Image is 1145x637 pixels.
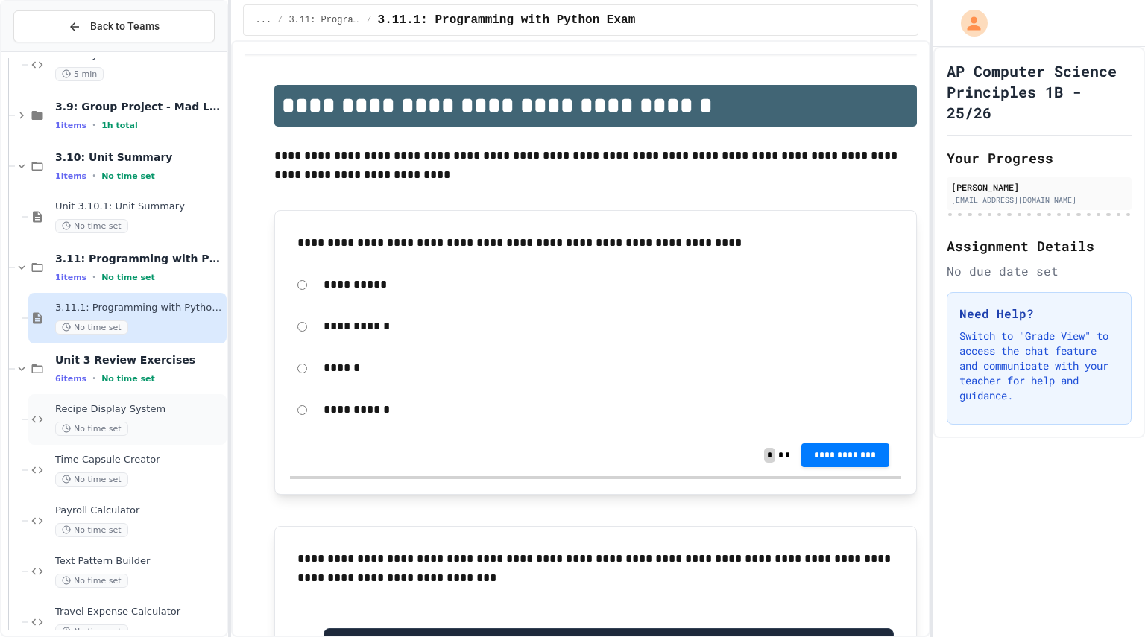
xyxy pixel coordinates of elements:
h2: Your Progress [947,148,1132,168]
span: 3.11: Programming with Python Exam [55,252,224,265]
div: [EMAIL_ADDRESS][DOMAIN_NAME] [951,194,1127,206]
button: Back to Teams [13,10,215,42]
span: Travel Expense Calculator [55,606,224,618]
span: Unit 3 Review Exercises [55,353,224,367]
h3: Need Help? [959,305,1119,323]
p: Switch to "Grade View" to access the chat feature and communicate with your teacher for help and ... [959,329,1119,403]
span: No time set [55,523,128,537]
span: Back to Teams [90,19,160,34]
div: [PERSON_NAME] [951,180,1127,194]
span: / [366,14,371,26]
span: Text Pattern Builder [55,555,224,568]
span: • [92,271,95,283]
span: No time set [55,422,128,436]
span: 1 items [55,273,86,282]
span: No time set [101,374,155,384]
span: Time Capsule Creator [55,454,224,466]
span: 3.10: Unit Summary [55,150,224,164]
span: No time set [55,320,128,335]
span: / [277,14,283,26]
span: 3.11.1: Programming with Python Exam [55,302,224,314]
span: No time set [55,574,128,588]
span: ... [256,14,272,26]
span: 5 min [55,67,104,81]
span: No time set [101,171,155,181]
span: No time set [55,219,128,233]
span: No time set [55,472,128,487]
span: 6 items [55,374,86,384]
span: 3.9: Group Project - Mad Libs [55,100,224,113]
span: • [92,119,95,131]
h1: AP Computer Science Principles 1B - 25/26 [947,60,1132,123]
div: No due date set [947,262,1132,280]
span: Recipe Display System [55,403,224,416]
span: 3.11.1: Programming with Python Exam [378,11,636,29]
div: My Account [945,6,991,40]
span: 3.11: Programming with Python Exam [288,14,360,26]
h2: Assignment Details [947,235,1132,256]
span: Unit 3.10.1: Unit Summary [55,200,224,213]
span: • [92,170,95,182]
span: 1 items [55,171,86,181]
span: 1h total [101,121,138,130]
span: Payroll Calculator [55,504,224,517]
span: 1 items [55,121,86,130]
span: No time set [101,273,155,282]
span: • [92,373,95,384]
